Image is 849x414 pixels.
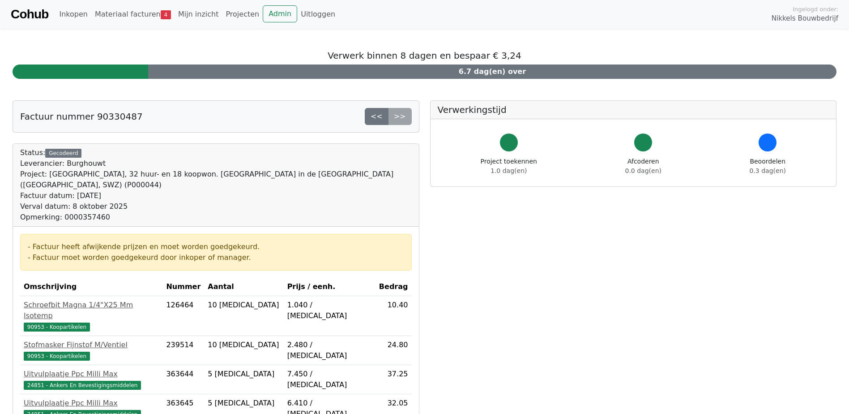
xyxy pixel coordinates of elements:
div: Schroefbit Magna 1/4"X25 Mm Isotemp [24,300,159,321]
a: Uitvulplaatje Ppc Milli Max24851 - Ankers En Bevestigingsmiddelen [24,369,159,390]
td: 363644 [162,365,204,394]
a: Uitloggen [297,5,339,23]
span: 0.3 dag(en) [750,167,786,174]
div: 7.450 / [MEDICAL_DATA] [287,369,372,390]
span: 1.0 dag(en) [491,167,527,174]
a: Inkopen [55,5,91,23]
div: Afcoderen [625,157,661,176]
td: 24.80 [375,336,412,365]
span: 90953 - Koopartikelen [24,323,90,332]
h5: Verwerkingstijd [438,104,829,115]
div: 5 [MEDICAL_DATA] [208,398,280,409]
div: - Factuur moet worden goedgekeurd door inkoper of manager. [28,252,404,263]
div: Uitvulplaatje Ppc Milli Max [24,369,159,379]
div: 10 [MEDICAL_DATA] [208,340,280,350]
span: Ingelogd onder: [793,5,838,13]
h5: Verwerk binnen 8 dagen en bespaar € 3,24 [13,50,836,61]
div: 5 [MEDICAL_DATA] [208,369,280,379]
span: 0.0 dag(en) [625,167,661,174]
td: 239514 [162,336,204,365]
div: Status: [20,147,412,223]
td: 37.25 [375,365,412,394]
a: Mijn inzicht [175,5,222,23]
span: Nikkels Bouwbedrijf [772,13,838,24]
div: Stofmasker Fijnstof M/Ventiel [24,340,159,350]
div: Gecodeerd [45,149,81,158]
a: Stofmasker Fijnstof M/Ventiel90953 - Koopartikelen [24,340,159,361]
th: Prijs / eenh. [284,278,375,296]
div: - Factuur heeft afwijkende prijzen en moet worden goedgekeurd. [28,241,404,252]
span: 4 [161,10,171,19]
div: Leverancier: Burghouwt [20,158,412,169]
th: Bedrag [375,278,412,296]
a: Materiaal facturen4 [91,5,175,23]
div: 2.480 / [MEDICAL_DATA] [287,340,372,361]
div: 10 [MEDICAL_DATA] [208,300,280,310]
a: << [365,108,388,125]
a: Schroefbit Magna 1/4"X25 Mm Isotemp90953 - Koopartikelen [24,300,159,332]
h5: Factuur nummer 90330487 [20,111,143,122]
th: Aantal [204,278,283,296]
span: 24851 - Ankers En Bevestigingsmiddelen [24,381,141,390]
a: Projecten [222,5,263,23]
td: 126464 [162,296,204,336]
th: Omschrijving [20,278,162,296]
div: Verval datum: 8 oktober 2025 [20,201,412,212]
div: Beoordelen [750,157,786,176]
div: Opmerking: 0000357460 [20,212,412,223]
a: Admin [263,5,297,22]
td: 10.40 [375,296,412,336]
div: Project: [GEOGRAPHIC_DATA], 32 huur- en 18 koopwon. [GEOGRAPHIC_DATA] in de [GEOGRAPHIC_DATA] ([G... [20,169,412,190]
div: 6.7 dag(en) over [148,65,836,79]
div: Project toekennen [481,157,537,176]
th: Nummer [162,278,204,296]
div: 1.040 / [MEDICAL_DATA] [287,300,372,321]
a: Cohub [11,4,48,25]
span: 90953 - Koopartikelen [24,352,90,361]
div: Factuur datum: [DATE] [20,190,412,201]
div: Uitvulplaatje Ppc Milli Max [24,398,159,409]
